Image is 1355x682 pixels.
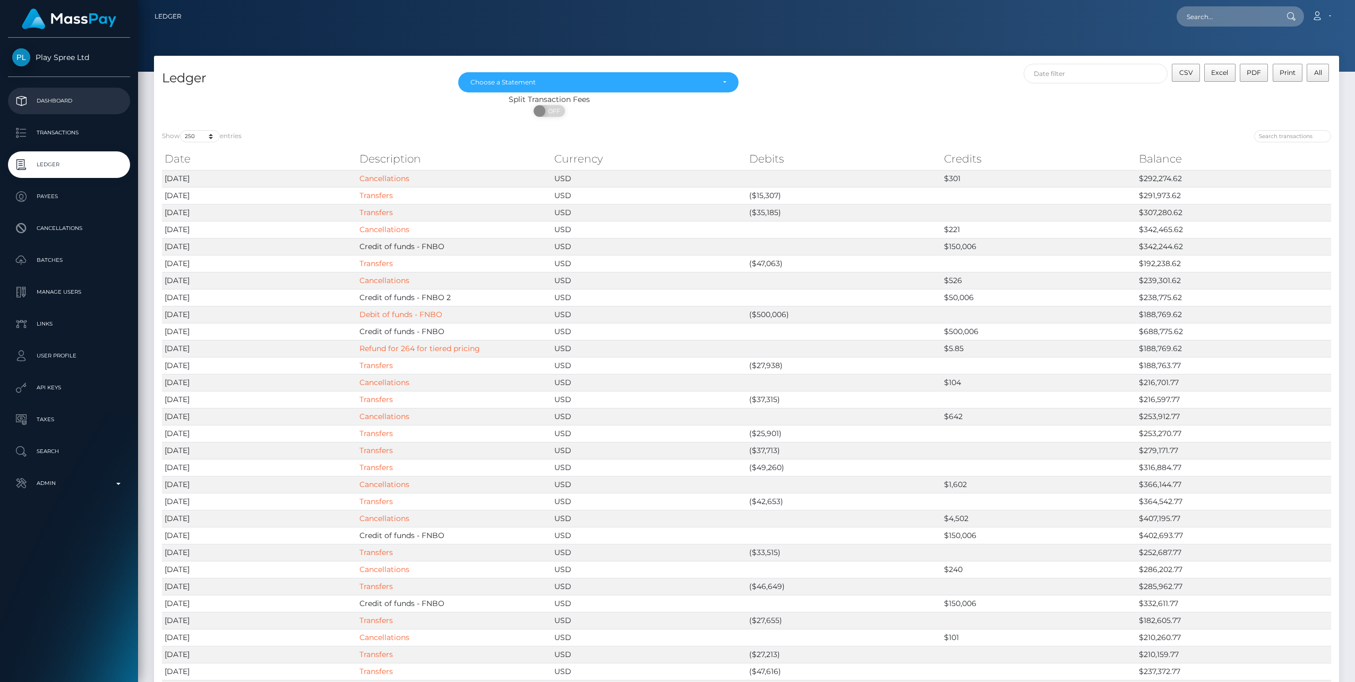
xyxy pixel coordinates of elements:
td: [DATE] [162,187,357,204]
td: ($37,713) [747,442,941,459]
td: $402,693.77 [1136,527,1331,544]
td: $216,701.77 [1136,374,1331,391]
td: $150,006 [941,595,1136,612]
h4: Ledger [162,69,442,88]
a: User Profile [8,343,130,369]
td: ($35,185) [747,204,941,221]
button: All [1307,64,1329,82]
td: $192,238.62 [1136,255,1331,272]
td: USD [552,357,747,374]
td: Credit of funds - FNBO [357,323,552,340]
td: USD [552,425,747,442]
p: Links [12,316,126,332]
td: $5.85 [941,340,1136,357]
td: $210,159.77 [1136,646,1331,663]
td: $188,769.62 [1136,306,1331,323]
p: Taxes [12,412,126,428]
th: Currency [552,148,747,169]
a: Ledger [155,5,182,28]
a: Transfers [359,497,393,506]
td: USD [552,510,747,527]
td: Credit of funds - FNBO 2 [357,289,552,306]
td: [DATE] [162,306,357,323]
p: Manage Users [12,284,126,300]
td: $252,687.77 [1136,544,1331,561]
td: $238,775.62 [1136,289,1331,306]
td: $237,372.77 [1136,663,1331,680]
td: USD [552,323,747,340]
a: Cancellations [359,480,409,489]
p: Batches [12,252,126,268]
img: Play Spree Ltd [12,48,30,66]
td: USD [552,187,747,204]
td: ($47,616) [747,663,941,680]
a: Cancellations [359,225,409,234]
div: Choose a Statement [470,78,714,87]
p: Cancellations [12,220,126,236]
a: Admin [8,470,130,497]
td: USD [552,459,747,476]
td: [DATE] [162,170,357,187]
td: USD [552,255,747,272]
td: ($47,063) [747,255,941,272]
td: USD [552,408,747,425]
p: API Keys [12,380,126,396]
td: $307,280.62 [1136,204,1331,221]
td: $316,884.77 [1136,459,1331,476]
td: USD [552,646,747,663]
a: Transfers [359,395,393,404]
a: Transfers [359,463,393,472]
td: [DATE] [162,612,357,629]
td: [DATE] [162,629,357,646]
a: Taxes [8,406,130,433]
a: Cancellations [359,633,409,642]
td: $291,973.62 [1136,187,1331,204]
td: ($27,213) [747,646,941,663]
td: [DATE] [162,357,357,374]
td: USD [552,204,747,221]
a: Manage Users [8,279,130,305]
a: Transfers [359,361,393,370]
th: Balance [1136,148,1331,169]
button: PDF [1240,64,1268,82]
td: ($500,006) [747,306,941,323]
span: Play Spree Ltd [8,53,130,62]
td: [DATE] [162,340,357,357]
th: Credits [941,148,1136,169]
a: Debit of funds - FNBO [359,310,442,319]
a: Payees [8,183,130,210]
a: Cancellations [359,378,409,387]
a: API Keys [8,374,130,401]
td: USD [552,221,747,238]
td: USD [552,544,747,561]
td: $221 [941,221,1136,238]
td: Credit of funds - FNBO [357,238,552,255]
a: Transactions [8,120,130,146]
span: Print [1280,69,1296,76]
a: Links [8,311,130,337]
a: Cancellations [359,174,409,183]
a: Transfers [359,616,393,625]
td: $150,006 [941,238,1136,255]
td: $342,465.62 [1136,221,1331,238]
p: Admin [12,475,126,491]
input: Date filter [1024,64,1168,83]
td: ($27,938) [747,357,941,374]
td: $216,597.77 [1136,391,1331,408]
td: $286,202.77 [1136,561,1331,578]
a: Refund for 264 for tiered pricing [359,344,480,353]
td: [DATE] [162,204,357,221]
td: $188,769.62 [1136,340,1331,357]
td: USD [552,374,747,391]
td: USD [552,476,747,493]
td: ($46,649) [747,578,941,595]
a: Transfers [359,667,393,676]
td: ($42,653) [747,493,941,510]
a: Cancellations [359,514,409,523]
th: Description [357,148,552,169]
td: $279,171.77 [1136,442,1331,459]
td: $50,006 [941,289,1136,306]
a: Cancellations [359,276,409,285]
td: $101 [941,629,1136,646]
td: $526 [941,272,1136,289]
